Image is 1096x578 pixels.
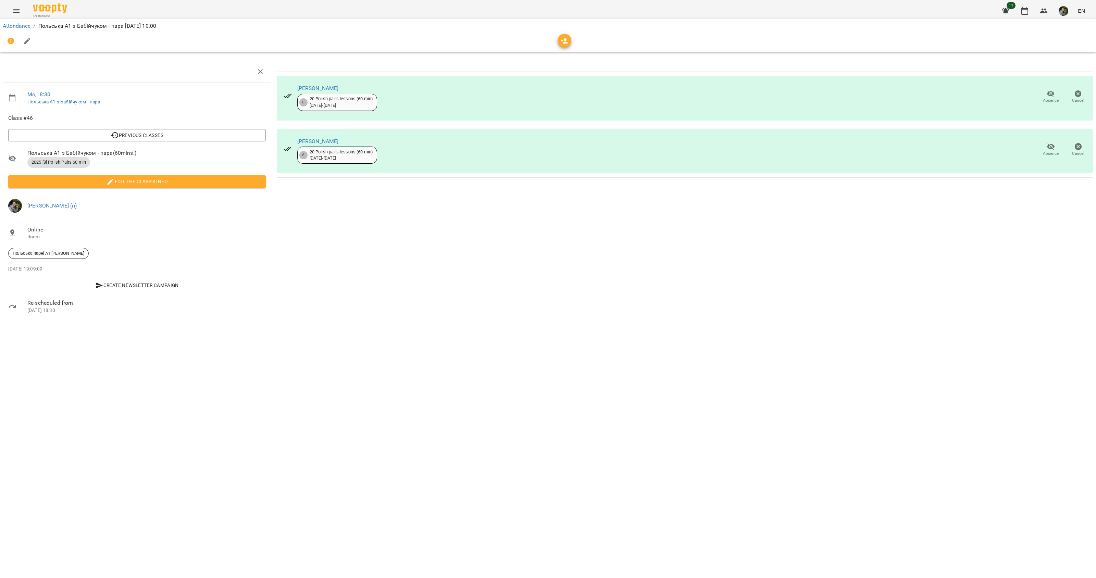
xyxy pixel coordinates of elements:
img: Voopty Logo [33,3,67,13]
a: [PERSON_NAME] (п) [27,202,77,209]
span: EN [1078,7,1085,14]
button: EN [1075,4,1088,17]
div: Польська парні А1 [PERSON_NAME] [8,248,89,259]
p: [DATE] 18:30 [27,307,266,314]
div: 20 Polish pairs lessons (60 min) [DATE] - [DATE] [310,96,373,109]
span: Online [27,226,266,234]
span: Class #46 [8,114,266,122]
span: Edit the class's Info [14,177,260,186]
div: 6 [299,151,308,159]
span: Create Newsletter Campaign [11,281,263,289]
span: Польська парні А1 [PERSON_NAME] [9,250,88,256]
span: For Business [33,14,67,18]
span: Absence [1043,151,1059,156]
a: Attendance [3,23,30,29]
a: Mo , 18:30 [27,91,50,98]
a: [PERSON_NAME] [297,138,339,144]
div: 6 [299,98,308,106]
li: / [33,22,35,30]
button: Cancel [1064,87,1092,106]
span: Cancel [1072,98,1084,103]
button: Create Newsletter Campaign [8,279,266,291]
span: Польська А1 з Бабійчуком - пара ( 60 mins. ) [27,149,266,157]
button: Menu [8,3,25,19]
div: 20 Polish pairs lessons (60 min) [DATE] - [DATE] [310,149,373,162]
a: [PERSON_NAME] [297,85,339,91]
img: 70cfbdc3d9a863d38abe8aa8a76b24f3.JPG [1059,6,1068,16]
p: Room [27,234,266,240]
p: Польська А1 з Бабійчуком - пара [DATE] 10:00 [38,22,157,30]
nav: breadcrumb [3,22,1093,30]
p: [DATE] 19:09:09 [8,266,266,273]
span: Previous Classes [14,131,260,139]
button: Previous Classes [8,129,266,141]
span: Absence [1043,98,1059,103]
button: Edit the class's Info [8,175,266,188]
button: Absence [1037,140,1064,159]
span: 2025 [8] Polish Pairs 60 min [27,159,90,165]
span: Cancel [1072,151,1084,156]
a: Польська А1 з Бабійчуком - пара [27,99,100,104]
button: Cancel [1064,140,1092,159]
span: Re-scheduled from: [27,299,266,307]
img: 70cfbdc3d9a863d38abe8aa8a76b24f3.JPG [8,199,22,213]
button: Absence [1037,87,1064,106]
span: 11 [1007,2,1016,9]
